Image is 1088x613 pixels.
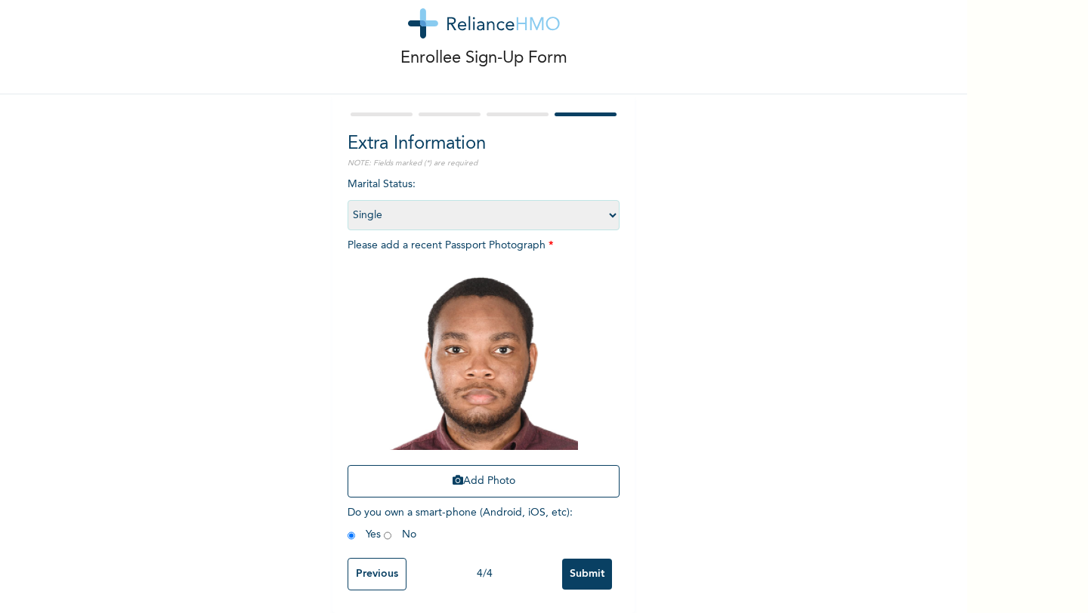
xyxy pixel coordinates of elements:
[408,8,560,39] img: logo
[348,558,406,590] input: Previous
[562,559,612,590] input: Submit
[348,240,620,505] span: Please add a recent Passport Photograph
[389,261,578,450] img: Crop
[348,131,620,158] h2: Extra Information
[348,179,620,220] span: Marital Status :
[348,465,620,497] button: Add Photo
[406,566,562,582] div: 4 / 4
[400,46,567,71] p: Enrollee Sign-Up Form
[348,158,620,169] p: NOTE: Fields marked (*) are required
[348,507,573,541] span: Do you own a smart-phone (Android, iOS, etc) : Yes No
